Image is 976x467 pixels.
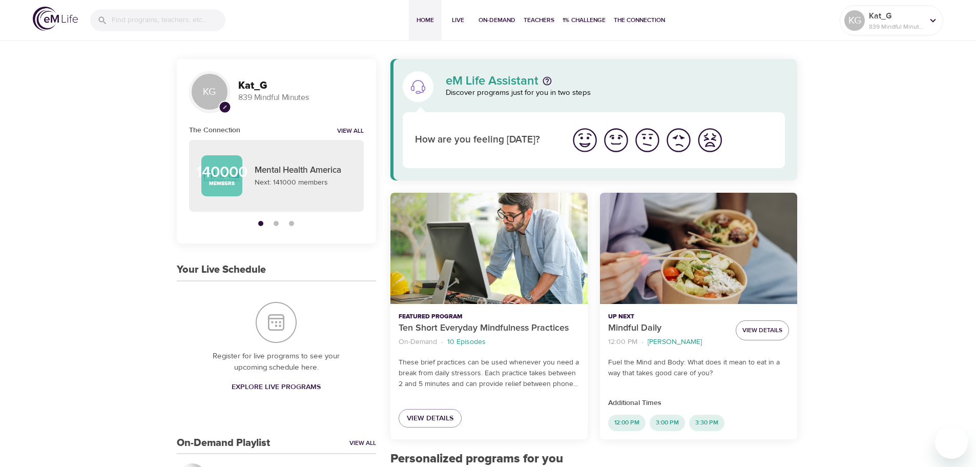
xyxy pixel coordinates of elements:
p: Fuel the Mind and Body: What does it mean to eat in a way that takes good care of you? [608,357,789,379]
div: 3:00 PM [650,415,685,431]
span: Explore Live Programs [232,381,321,394]
p: 140000 [196,165,247,180]
p: eM Life Assistant [446,75,538,87]
div: 12:00 PM [608,415,646,431]
p: Members [209,180,235,188]
img: eM Life Assistant [410,78,426,95]
li: · [441,335,443,349]
img: worst [696,126,724,154]
p: Mental Health America [255,164,351,177]
span: On-Demand [479,15,515,26]
p: 839 Mindful Minutes [869,22,923,31]
h3: On-Demand Playlist [177,437,270,449]
p: How are you feeling [DATE]? [415,133,557,148]
a: View all notifications [337,127,364,136]
span: 1% Challenge [563,15,606,26]
a: Explore Live Programs [227,378,325,397]
div: KG [189,71,230,112]
button: I'm feeling good [600,125,632,156]
span: 3:30 PM [689,418,724,427]
button: View Details [736,320,789,340]
img: logo [33,7,78,31]
p: 10 Episodes [447,337,486,348]
button: I'm feeling ok [632,125,663,156]
p: Mindful Daily [608,321,728,335]
img: ok [633,126,661,154]
h3: Your Live Schedule [177,264,266,276]
p: Kat_G [869,10,923,22]
a: View All [349,439,376,448]
img: good [602,126,630,154]
button: Mindful Daily [600,193,797,304]
p: On-Demand [399,337,437,348]
h3: Kat_G [238,80,364,92]
span: 12:00 PM [608,418,646,427]
h6: The Connection [189,125,240,136]
div: 3:30 PM [689,415,724,431]
span: Home [413,15,438,26]
span: 3:00 PM [650,418,685,427]
a: View Details [399,409,462,428]
div: KG [844,10,865,31]
button: I'm feeling bad [663,125,694,156]
img: great [571,126,599,154]
li: · [641,335,643,349]
img: Your Live Schedule [256,302,297,343]
p: Additional Times [608,398,789,409]
p: These brief practices can be used whenever you need a break from daily stressors. Each practice t... [399,357,579,390]
p: Ten Short Everyday Mindfulness Practices [399,321,579,335]
span: View Details [407,412,453,425]
span: View Details [742,325,782,336]
nav: breadcrumb [608,335,728,349]
nav: breadcrumb [399,335,579,349]
p: Up Next [608,312,728,321]
p: [PERSON_NAME] [648,337,702,348]
p: Register for live programs to see your upcoming schedule here. [197,351,356,374]
p: 12:00 PM [608,337,637,348]
p: Next: 141000 members [255,177,351,188]
img: bad [664,126,693,154]
span: Live [446,15,470,26]
span: The Connection [614,15,665,26]
button: I'm feeling worst [694,125,725,156]
h2: Personalized programs for you [390,452,798,466]
iframe: Button to launch messaging window [935,426,968,459]
span: Teachers [524,15,554,26]
button: Ten Short Everyday Mindfulness Practices [390,193,588,304]
p: Discover programs just for you in two steps [446,87,785,99]
p: Featured Program [399,312,579,321]
button: I'm feeling great [569,125,600,156]
input: Find programs, teachers, etc... [112,9,225,31]
p: 839 Mindful Minutes [238,92,364,104]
